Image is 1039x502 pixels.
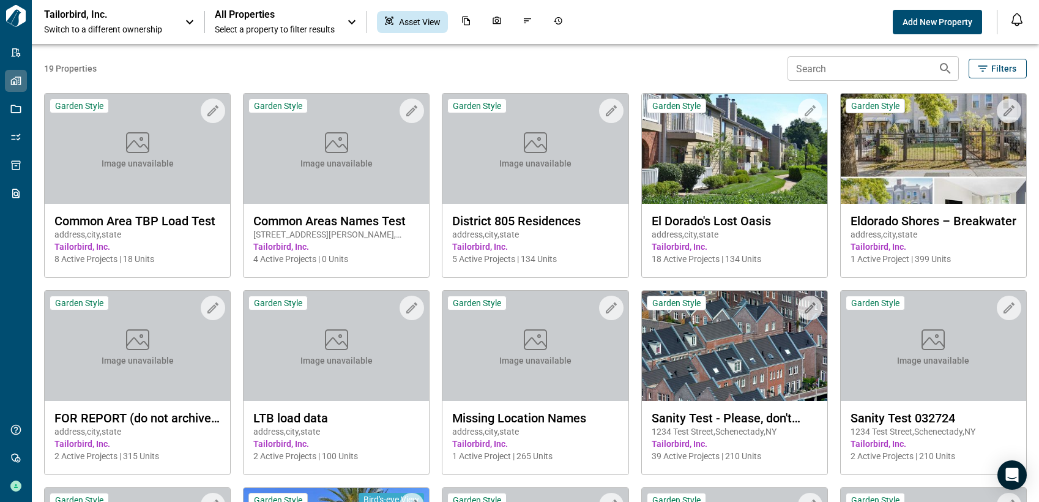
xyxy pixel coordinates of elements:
[652,214,817,228] span: El Dorado's Lost Oasis
[452,228,618,241] span: address , city , state
[652,241,817,253] span: Tailorbird, Inc.
[851,450,1016,462] span: 2 Active Projects | 210 Units
[253,214,419,228] span: Common Areas Names Test
[399,16,441,28] span: Asset View
[546,11,570,33] div: Job History
[54,214,220,228] span: Common Area TBP Load Test
[453,100,501,111] span: Garden Style
[969,59,1027,78] button: Filters
[1007,10,1027,29] button: Open notification feed
[102,354,174,367] span: Image unavailable
[652,411,817,425] span: Sanity Test - Please, don't touch
[515,11,540,33] div: Issues & Info
[841,94,1026,204] img: property-asset
[851,228,1016,241] span: address , city , state
[851,100,899,111] span: Garden Style
[44,23,173,36] span: Switch to a different ownership
[54,425,220,438] span: address , city , state
[54,228,220,241] span: address , city , state
[300,354,373,367] span: Image unavailable
[44,9,154,21] p: Tailorbird, Inc.
[851,411,1016,425] span: Sanity Test 032724
[102,157,174,170] span: Image unavailable
[300,157,373,170] span: Image unavailable
[452,253,618,265] span: 5 Active Projects | 134 Units
[903,16,972,28] span: Add New Property
[851,214,1016,228] span: Eldorado Shores – Breakwater
[253,228,419,241] span: [STREET_ADDRESS][PERSON_NAME] , [GEOGRAPHIC_DATA] , NJ
[55,100,103,111] span: Garden Style
[453,298,501,309] span: Garden Style
[499,354,572,367] span: Image unavailable
[452,241,618,253] span: Tailorbird, Inc.
[253,411,419,425] span: LTB load data
[452,411,618,425] span: Missing Location Names
[377,11,448,33] div: Asset View
[454,11,479,33] div: Documents
[253,253,419,265] span: 4 Active Projects | 0 Units
[991,62,1016,75] span: Filters
[652,100,701,111] span: Garden Style
[499,157,572,170] span: Image unavailable
[642,94,827,204] img: property-asset
[54,450,220,462] span: 2 Active Projects | 315 Units
[215,9,335,21] span: All Properties
[452,214,618,228] span: District 805 Residences
[851,298,899,309] span: Garden Style
[652,253,817,265] span: 18 Active Projects | 134 Units
[55,298,103,309] span: Garden Style
[652,450,817,462] span: 39 Active Projects | 210 Units
[253,450,419,462] span: 2 Active Projects | 100 Units
[851,253,1016,265] span: 1 Active Project | 399 Units
[253,425,419,438] span: address , city , state
[44,62,783,75] span: 19 Properties
[54,438,220,450] span: Tailorbird, Inc.
[452,425,618,438] span: address , city , state
[893,10,982,34] button: Add New Property
[215,23,335,36] span: Select a property to filter results
[851,241,1016,253] span: Tailorbird, Inc.
[933,56,958,81] button: Search properties
[54,253,220,265] span: 8 Active Projects | 18 Units
[652,438,817,450] span: Tailorbird, Inc.
[652,228,817,241] span: address , city , state
[254,298,302,309] span: Garden Style
[997,460,1027,490] div: Open Intercom Messenger
[851,438,1016,450] span: Tailorbird, Inc.
[253,438,419,450] span: Tailorbird, Inc.
[254,100,302,111] span: Garden Style
[851,425,1016,438] span: 1234 Test Street , Schenectady , NY
[452,450,618,462] span: 1 Active Project | 265 Units
[652,425,817,438] span: 1234 Test Street , Schenectady , NY
[54,241,220,253] span: Tailorbird, Inc.
[897,354,969,367] span: Image unavailable
[642,291,827,401] img: property-asset
[54,411,220,425] span: FOR REPORT (do not archive yet)
[253,241,419,253] span: Tailorbird, Inc.
[452,438,618,450] span: Tailorbird, Inc.
[485,11,509,33] div: Photos
[652,298,701,309] span: Garden Style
